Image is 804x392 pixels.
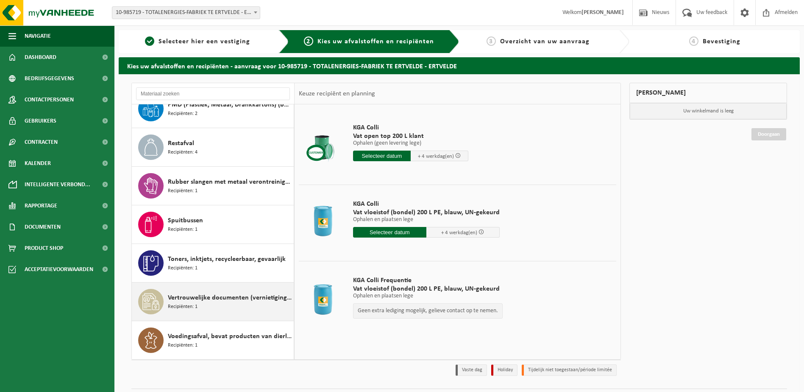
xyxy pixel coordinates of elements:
[145,36,154,46] span: 1
[304,36,313,46] span: 2
[168,148,198,157] span: Recipiënten: 4
[25,238,63,259] span: Product Shop
[25,153,51,174] span: Kalender
[168,342,198,350] span: Recipiënten: 1
[168,216,203,226] span: Spuitbussen
[168,177,292,187] span: Rubber slangen met metaal verontreinigd met olie
[25,89,74,110] span: Contactpersonen
[353,123,468,132] span: KGA Colli
[703,38,740,45] span: Bevestiging
[25,25,51,47] span: Navigatie
[112,7,260,19] span: 10-985719 - TOTALENERGIES-FABRIEK TE ERTVELDE - ERTVELDE
[132,205,294,244] button: Spuitbussen Recipiënten: 1
[168,100,292,110] span: PMD (Plastiek, Metaal, Drankkartons) (bedrijven)
[136,87,290,100] input: Materiaal zoeken
[159,38,250,45] span: Selecteer hier een vestiging
[317,38,434,45] span: Kies uw afvalstoffen en recipiënten
[132,90,294,128] button: PMD (Plastiek, Metaal, Drankkartons) (bedrijven) Recipiënten: 2
[487,36,496,46] span: 3
[112,6,260,19] span: 10-985719 - TOTALENERGIES-FABRIEK TE ERTVELDE - ERTVELDE
[168,138,194,148] span: Restafval
[25,259,93,280] span: Acceptatievoorwaarden
[168,110,198,118] span: Recipiënten: 2
[132,321,294,359] button: Voedingsafval, bevat producten van dierlijke oorsprong, onverpakt, categorie 3 Recipiënten: 1
[25,110,56,132] span: Gebruikers
[295,83,379,104] div: Keuze recipiënt en planning
[353,132,468,140] span: Vat open top 200 L klant
[132,167,294,205] button: Rubber slangen met metaal verontreinigd met olie Recipiënten: 1
[168,226,198,234] span: Recipiënten: 1
[456,364,487,376] li: Vaste dag
[25,68,74,89] span: Bedrijfsgegevens
[353,217,500,223] p: Ophalen en plaatsen lege
[491,364,517,376] li: Holiday
[25,174,90,195] span: Intelligente verbond...
[689,36,698,46] span: 4
[119,57,800,74] h2: Kies uw afvalstoffen en recipiënten - aanvraag voor 10-985719 - TOTALENERGIES-FABRIEK TE ERTVELDE...
[353,293,503,299] p: Ophalen en plaatsen lege
[353,208,500,217] span: Vat vloeistof (bondel) 200 L PE, blauw, UN-gekeurd
[25,47,56,68] span: Dashboard
[168,254,286,264] span: Toners, inktjets, recycleerbaar, gevaarlijk
[25,216,61,238] span: Documenten
[353,140,468,146] p: Ophalen (geen levering lege)
[25,132,58,153] span: Contracten
[418,154,454,159] span: + 4 werkdag(en)
[132,283,294,321] button: Vertrouwelijke documenten (vernietiging - meeverbranden) Recipiënten: 1
[168,331,292,342] span: Voedingsafval, bevat producten van dierlijke oorsprong, onverpakt, categorie 3
[168,264,198,272] span: Recipiënten: 1
[168,187,198,195] span: Recipiënten: 1
[353,276,503,285] span: KGA Colli Frequentie
[522,364,617,376] li: Tijdelijk niet toegestaan/période limitée
[168,293,292,303] span: Vertrouwelijke documenten (vernietiging - meeverbranden)
[25,195,57,216] span: Rapportage
[500,38,590,45] span: Overzicht van uw aanvraag
[353,227,426,238] input: Selecteer datum
[132,128,294,167] button: Restafval Recipiënten: 4
[629,83,787,103] div: [PERSON_NAME]
[441,230,477,235] span: + 4 werkdag(en)
[168,303,198,311] span: Recipiënten: 1
[353,151,411,161] input: Selecteer datum
[353,285,503,293] span: Vat vloeistof (bondel) 200 L PE, blauw, UN-gekeurd
[358,308,498,314] p: Geen extra lediging mogelijk, gelieve contact op te nemen.
[353,200,500,208] span: KGA Colli
[630,103,787,119] p: Uw winkelmand is leeg
[751,128,786,140] a: Doorgaan
[581,9,624,16] strong: [PERSON_NAME]
[132,244,294,283] button: Toners, inktjets, recycleerbaar, gevaarlijk Recipiënten: 1
[123,36,272,47] a: 1Selecteer hier een vestiging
